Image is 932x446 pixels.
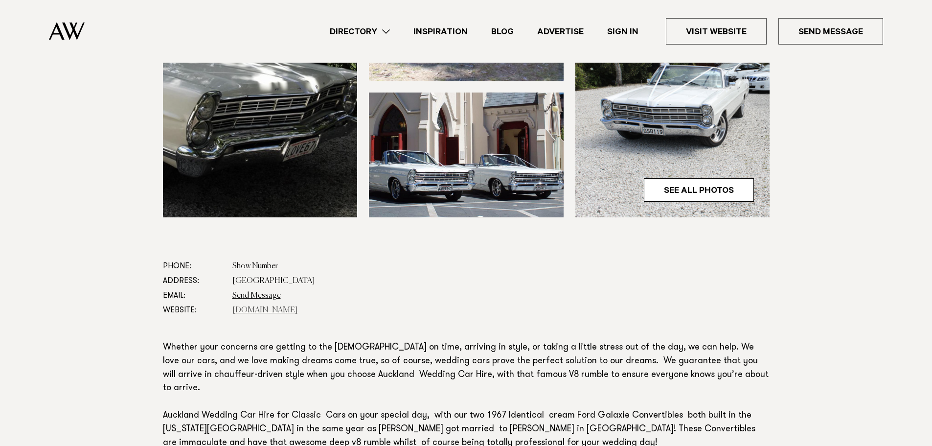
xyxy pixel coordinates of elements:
[232,292,281,300] a: Send Message
[163,274,225,288] dt: Address:
[644,178,754,202] a: See All Photos
[525,25,595,38] a: Advertise
[232,262,278,270] a: Show Number
[163,259,225,274] dt: Phone:
[778,18,883,45] a: Send Message
[666,18,767,45] a: Visit Website
[318,25,402,38] a: Directory
[163,288,225,303] dt: Email:
[232,274,770,288] dd: [GEOGRAPHIC_DATA]
[232,306,298,314] a: [DOMAIN_NAME]
[595,25,650,38] a: Sign In
[49,22,85,40] img: Auckland Weddings Logo
[402,25,479,38] a: Inspiration
[479,25,525,38] a: Blog
[163,303,225,318] dt: Website:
